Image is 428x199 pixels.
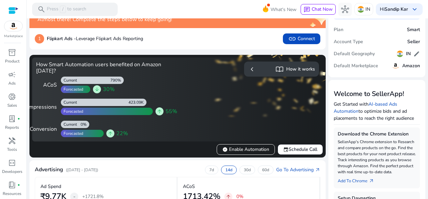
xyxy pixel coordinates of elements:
[3,191,21,197] p: Resources
[248,65,256,73] span: chevron_left
[17,184,20,186] span: fiber_manual_record
[8,159,16,167] span: code_blocks
[334,101,420,122] p: Get Started with to optimize bids and ad placements to reach the right audience
[385,6,408,12] b: Sandip Kar
[36,81,57,89] div: ACoS
[166,107,177,115] span: 55%
[406,51,411,57] h5: IN
[288,35,315,43] span: Connect
[334,27,343,33] h5: Plan
[304,6,310,13] span: chat
[276,65,284,73] span: import_contacts
[47,35,143,42] p: Leverage Flipkart Ads Reporting
[61,78,77,83] div: Current
[61,122,77,127] div: Current
[244,167,251,173] p: 30d
[283,147,289,152] span: event
[66,167,98,173] p: ([DATE] - [DATE])
[334,101,397,114] a: AI-based Ads Automation
[334,39,363,45] h5: Account Type
[35,167,63,173] h4: Advertising
[236,194,243,199] p: 0%
[411,5,419,13] span: keyboard_arrow_down
[338,131,416,137] h5: Download the Chrome Extension
[357,6,364,13] img: in.svg
[283,33,320,44] button: linkConnect
[222,146,269,153] span: Enable Automation
[5,124,19,130] p: Reports
[392,62,400,70] img: amazon.svg
[334,51,375,57] h5: Default Geography
[338,139,416,175] p: SellerApp's Chrome extension to Research and compare products on the go. Find the best products f...
[413,51,420,57] span: edit
[338,3,352,16] button: hub
[8,93,16,101] span: donut_small
[4,21,22,31] img: amazon.svg
[47,35,76,42] b: Flipkart Ads -
[8,48,16,57] span: inventory_2
[4,34,23,39] p: Marketplace
[37,16,174,23] h4: Almost there! Complete the steps below to keep going!
[301,4,336,15] button: chatChat Now
[128,100,146,105] div: 423.09K
[407,27,420,33] h5: Smart
[7,146,17,153] p: Tools
[8,115,16,123] span: lab_profile
[61,109,83,114] div: Forecasted
[94,87,100,92] span: arrow_downward
[5,58,19,64] p: Product
[222,147,228,152] span: verified
[407,39,420,45] h5: Seller
[334,90,420,98] h3: Welcome to SellerApp!
[47,6,86,13] p: Press to search
[36,125,57,133] div: Conversion
[108,131,113,136] span: arrow_upward
[341,5,349,13] span: hub
[276,166,320,173] a: Go To Advertisingarrow_outward
[157,109,162,114] span: arrow_upward
[225,167,232,173] p: 14d
[183,183,195,190] p: ACoS
[7,102,17,108] p: Sales
[369,178,374,184] span: arrow_outward
[397,51,403,57] img: in.svg
[8,71,16,79] span: campaign
[365,3,370,15] p: IN
[271,4,297,15] span: What's New
[40,183,61,190] p: Ad Spend
[288,35,296,43] span: link
[60,6,66,13] span: /
[8,80,16,86] p: Ads
[110,78,124,83] div: 790%
[103,85,115,93] span: 30%
[8,137,16,145] span: handyman
[217,144,275,155] button: verifiedEnable Automation
[17,117,20,120] span: fiber_manual_record
[82,194,104,199] p: +1721.8%
[36,103,57,111] div: Impressions
[209,167,214,173] p: 7d
[315,167,320,173] span: arrow_outward
[61,100,77,105] div: Current
[37,5,45,13] span: search
[61,87,83,92] div: Forecasted
[262,167,269,173] p: 60d
[116,129,128,137] span: 22%
[278,144,323,155] button: eventSchedule Call
[8,181,16,189] span: book_4
[402,63,420,69] h5: Amazon
[312,6,333,12] span: Chat Now
[61,131,83,136] div: Forecasted
[283,146,317,153] span: Schedule Call
[338,175,380,184] a: Add To Chrome
[2,169,22,175] p: Developers
[81,122,89,127] div: 0%
[380,7,408,12] p: Hi
[334,63,378,69] h5: Default Marketplace
[286,67,315,72] h5: How it works
[36,62,175,74] h4: How Smart Automation users benefited on Amazon [DATE]?
[35,34,44,43] p: 1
